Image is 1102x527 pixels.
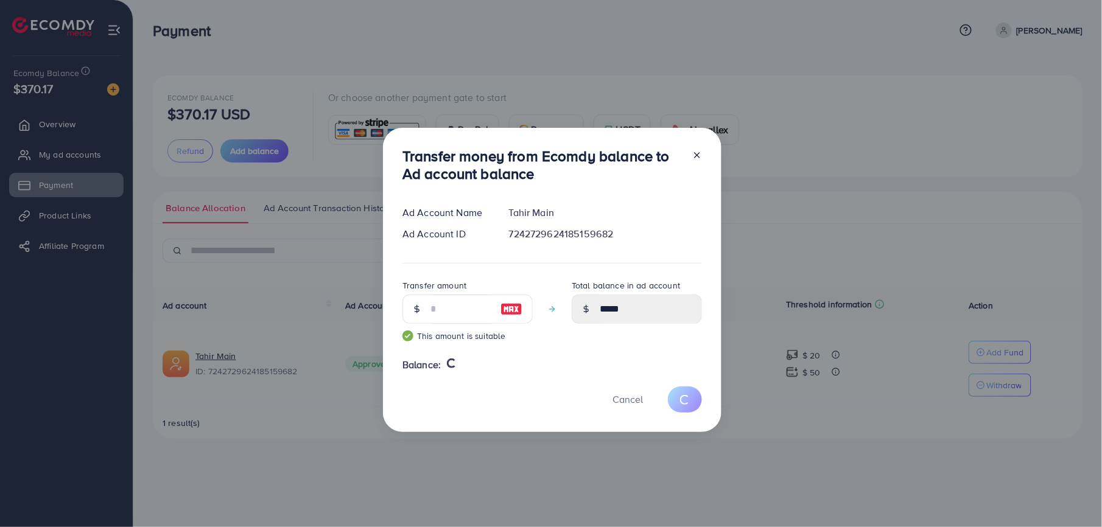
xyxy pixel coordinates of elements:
div: Tahir Main [499,206,712,220]
span: Balance: [402,358,441,372]
span: Cancel [612,393,643,406]
iframe: Chat [1050,472,1093,518]
div: 7242729624185159682 [499,227,712,241]
label: Total balance in ad account [572,279,680,291]
small: This amount is suitable [402,330,533,342]
button: Cancel [597,386,658,413]
img: image [500,302,522,316]
img: guide [402,330,413,341]
label: Transfer amount [402,279,466,291]
div: Ad Account Name [393,206,499,220]
h3: Transfer money from Ecomdy balance to Ad account balance [402,147,683,183]
div: Ad Account ID [393,227,499,241]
